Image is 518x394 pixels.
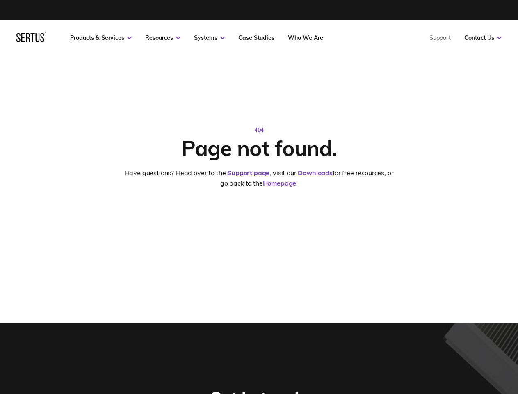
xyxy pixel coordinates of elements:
a: Resources [145,34,180,41]
iframe: Chat Widget [370,299,518,394]
a: Support [429,34,451,41]
div: Page not found. [181,135,336,161]
a: Systems [194,34,225,41]
a: Support page [227,169,269,177]
div: 404 [254,126,264,135]
a: Homepage [263,179,297,187]
a: Case Studies [238,34,274,41]
a: Who We Are [288,34,323,41]
a: Products & Services [70,34,132,41]
a: Downloads [298,169,333,177]
a: Contact Us [464,34,502,41]
div: Have questions? Head over to the , visit our for free resources, or go back to the . [122,168,396,189]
